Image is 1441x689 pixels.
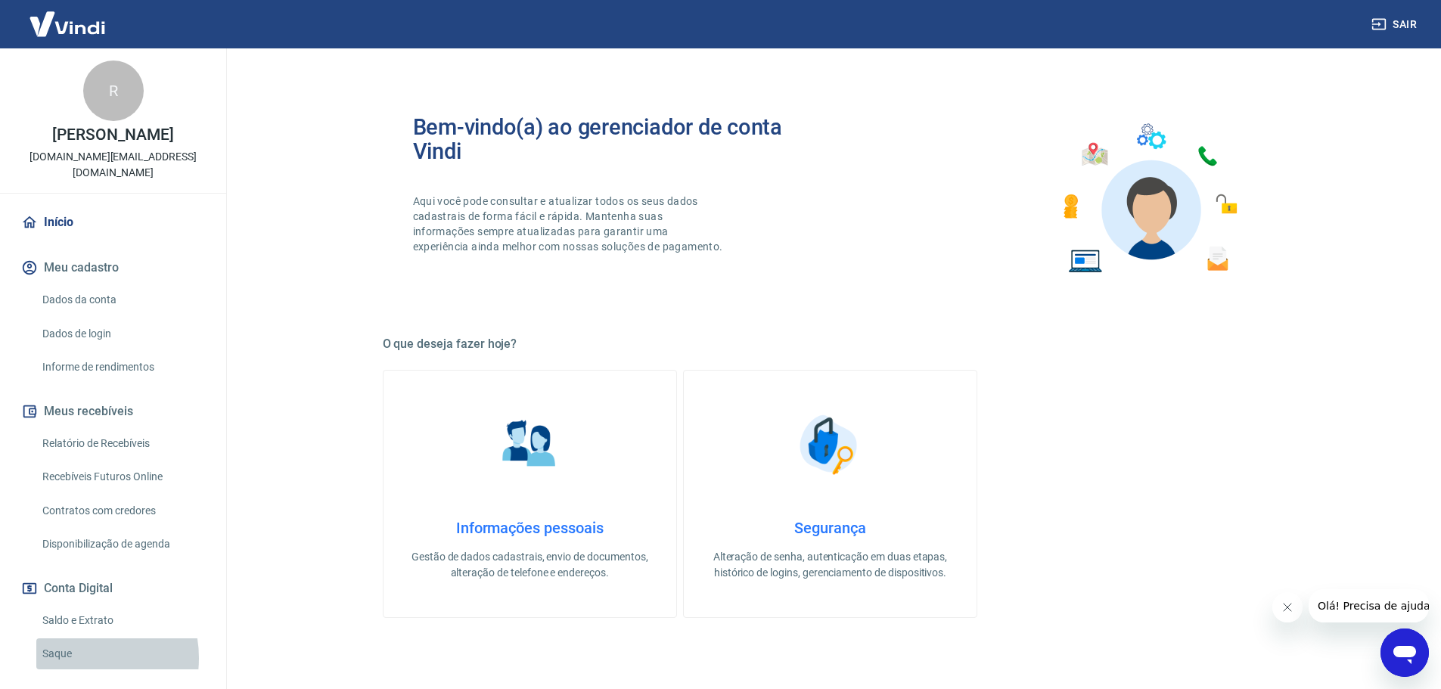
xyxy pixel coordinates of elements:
[1272,592,1303,622] iframe: Fechar mensagem
[413,115,831,163] h2: Bem-vindo(a) ao gerenciador de conta Vindi
[18,572,208,605] button: Conta Digital
[36,638,208,669] a: Saque
[83,61,144,121] div: R
[12,149,214,181] p: [DOMAIN_NAME][EMAIL_ADDRESS][DOMAIN_NAME]
[36,495,208,526] a: Contratos com credores
[792,407,868,483] img: Segurança
[383,370,677,618] a: Informações pessoaisInformações pessoaisGestão de dados cadastrais, envio de documentos, alteraçã...
[36,428,208,459] a: Relatório de Recebíveis
[18,206,208,239] a: Início
[18,395,208,428] button: Meus recebíveis
[413,194,726,254] p: Aqui você pode consultar e atualizar todos os seus dados cadastrais de forma fácil e rápida. Mant...
[18,251,208,284] button: Meu cadastro
[9,11,127,23] span: Olá! Precisa de ajuda?
[408,519,652,537] h4: Informações pessoais
[1380,628,1429,677] iframe: Botão para abrir a janela de mensagens
[383,337,1278,352] h5: O que deseja fazer hoje?
[36,352,208,383] a: Informe de rendimentos
[36,529,208,560] a: Disponibilização de agenda
[708,549,952,581] p: Alteração de senha, autenticação em duas etapas, histórico de logins, gerenciamento de dispositivos.
[36,461,208,492] a: Recebíveis Futuros Online
[18,1,116,47] img: Vindi
[1368,11,1423,39] button: Sair
[1309,589,1429,622] iframe: Mensagem da empresa
[492,407,567,483] img: Informações pessoais
[683,370,977,618] a: SegurançaSegurançaAlteração de senha, autenticação em duas etapas, histórico de logins, gerenciam...
[36,605,208,636] a: Saldo e Extrato
[708,519,952,537] h4: Segurança
[1050,115,1248,282] img: Imagem de um avatar masculino com diversos icones exemplificando as funcionalidades do gerenciado...
[36,284,208,315] a: Dados da conta
[36,318,208,349] a: Dados de login
[52,127,173,143] p: [PERSON_NAME]
[408,549,652,581] p: Gestão de dados cadastrais, envio de documentos, alteração de telefone e endereços.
